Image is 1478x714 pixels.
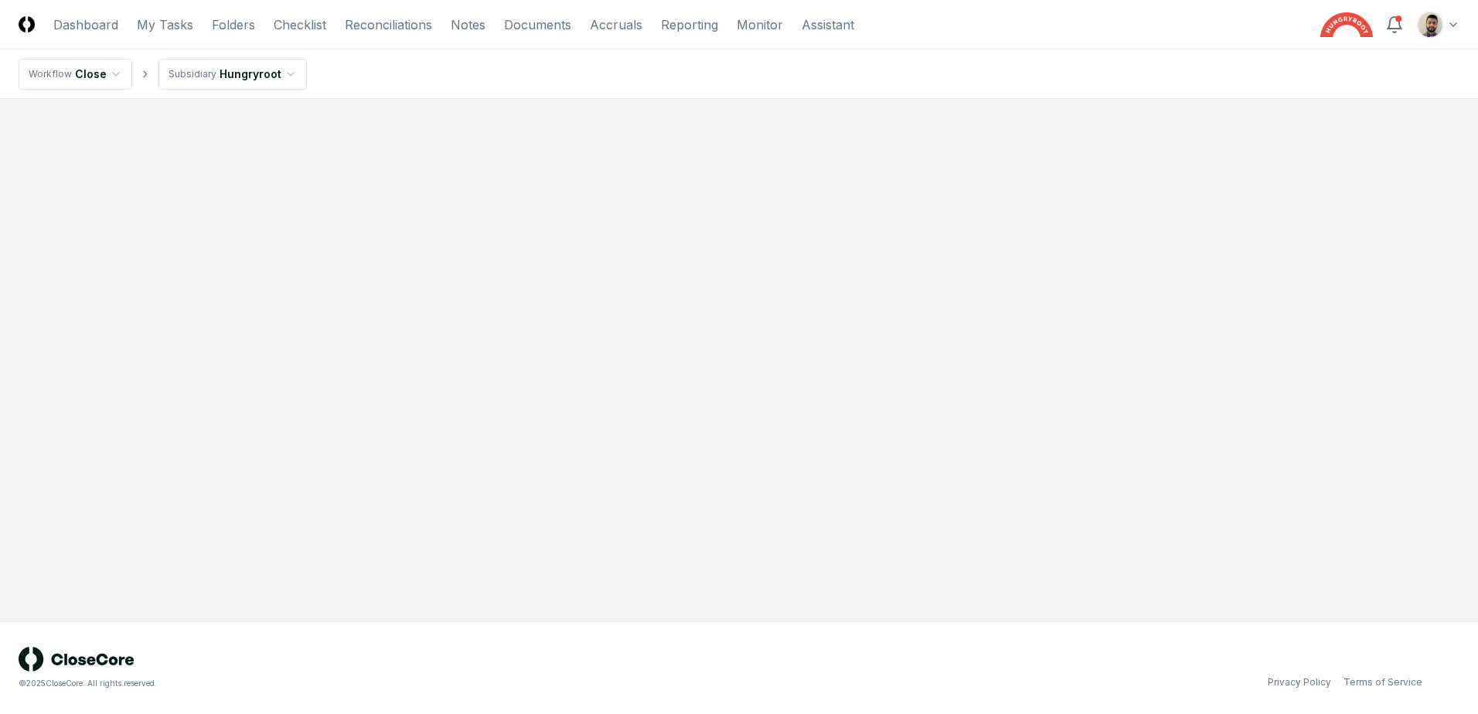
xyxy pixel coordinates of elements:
[590,15,642,34] a: Accruals
[212,15,255,34] a: Folders
[504,15,571,34] a: Documents
[1418,12,1442,37] img: d09822cc-9b6d-4858-8d66-9570c114c672_214030b4-299a-48fd-ad93-fc7c7aef54c6.png
[19,16,35,32] img: Logo
[137,15,193,34] a: My Tasks
[802,15,854,34] a: Assistant
[345,15,432,34] a: Reconciliations
[274,15,326,34] a: Checklist
[737,15,783,34] a: Monitor
[661,15,718,34] a: Reporting
[19,678,739,689] div: © 2025 CloseCore. All rights reserved.
[1343,675,1422,689] a: Terms of Service
[19,59,307,90] nav: breadcrumb
[53,15,118,34] a: Dashboard
[169,67,216,81] div: Subsidiary
[451,15,485,34] a: Notes
[1320,12,1373,37] img: Hungryroot logo
[1268,675,1331,689] a: Privacy Policy
[29,67,72,81] div: Workflow
[19,647,135,671] img: logo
